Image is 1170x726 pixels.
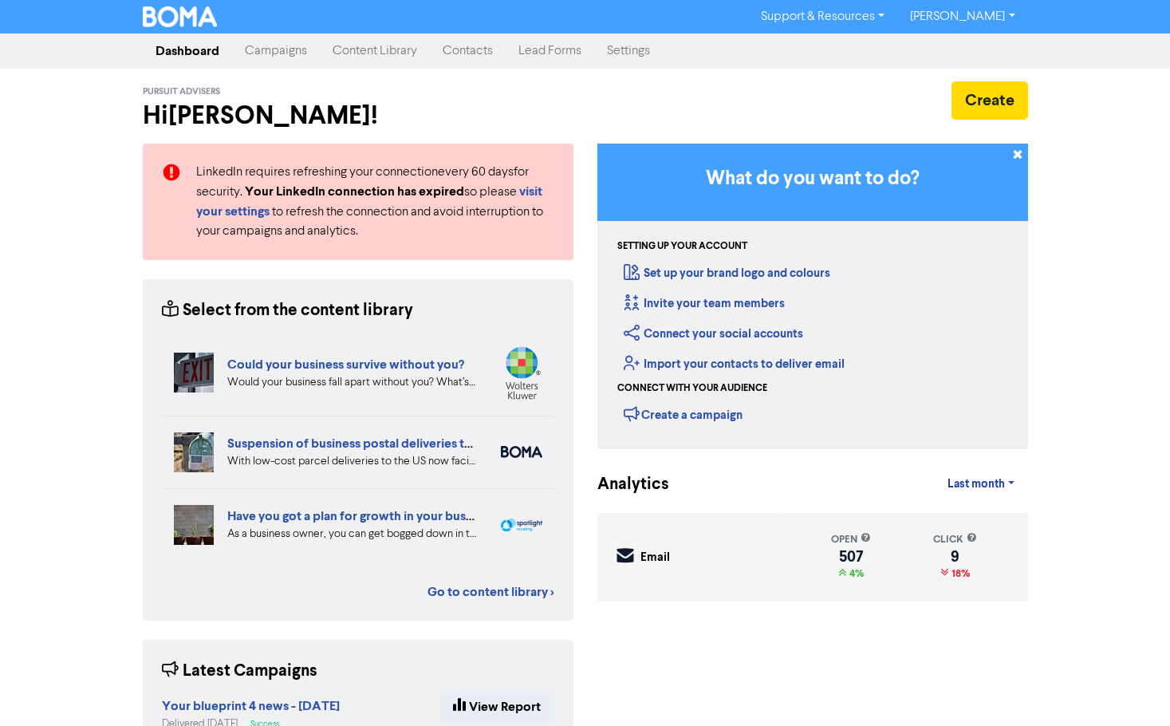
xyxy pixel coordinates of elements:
a: Go to content library > [427,582,554,602]
div: Latest Campaigns [162,659,317,684]
span: Pursuit Advisers [143,86,220,97]
div: Would your business fall apart without you? What’s your Plan B in case of accident, illness, or j... [227,374,477,391]
button: Create [951,81,1028,120]
div: Connect with your audience [617,381,767,396]
img: BOMA Logo [143,6,218,27]
div: Email [640,549,670,567]
a: Settings [594,35,663,67]
iframe: Chat Widget [1090,649,1170,726]
a: Support & Resources [748,4,897,30]
a: Could your business survive without you? [227,357,464,373]
span: 4% [846,567,864,580]
div: 9 [933,550,977,563]
img: boma [501,446,542,458]
a: Campaigns [232,35,320,67]
div: Setting up your account [617,239,747,254]
h3: What do you want to do? [621,168,1004,191]
a: visit your settings [196,186,542,219]
a: Content Library [320,35,430,67]
a: Last month [935,468,1027,500]
div: click [933,532,977,547]
div: LinkedIn requires refreshing your connection every 60 days for security. so please to refresh the... [184,163,566,241]
span: Last month [947,477,1005,491]
a: View Report [439,690,554,724]
a: Invite your team members [624,296,785,311]
div: Create a campaign [624,402,743,426]
div: 507 [831,550,871,563]
div: open [831,532,871,547]
div: Getting Started in BOMA [597,144,1028,449]
img: spotlight [501,519,542,531]
a: Connect your social accounts [624,326,803,341]
div: Select from the content library [162,298,413,323]
span: 18% [948,567,970,580]
h2: Hi [PERSON_NAME] ! [143,101,573,131]
a: Import your contacts to deliver email [624,357,845,372]
a: Lead Forms [506,35,594,67]
a: Have you got a plan for growth in your business? [227,508,500,524]
a: Dashboard [143,35,232,67]
div: With low-cost parcel deliveries to the US now facing tariffs, many international postal services ... [227,453,477,470]
a: Contacts [430,35,506,67]
a: Set up your brand logo and colours [624,266,830,281]
a: Your blueprint 4 news - [DATE] [162,700,340,713]
strong: Your blueprint 4 news - [DATE] [162,698,340,714]
a: [PERSON_NAME] [897,4,1027,30]
div: Analytics [597,472,649,497]
strong: Your LinkedIn connection has expired [245,183,464,199]
div: As a business owner, you can get bogged down in the demands of day-to-day business. We can help b... [227,526,477,543]
img: wolterskluwer [501,346,542,400]
a: Suspension of business postal deliveries to the [GEOGRAPHIC_DATA]: what options do you have? [227,436,789,452]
